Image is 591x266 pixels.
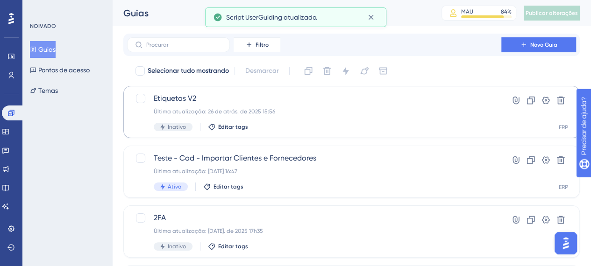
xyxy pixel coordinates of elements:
[559,124,568,131] font: ERP
[214,183,243,190] font: Editar tags
[559,184,568,190] font: ERP
[148,67,229,75] font: Selecionar tudo mostrando
[30,23,56,29] font: NOIVADO
[552,229,580,257] iframe: Iniciador do Assistente de IA do UserGuiding
[168,243,186,250] font: Inativo
[154,228,263,234] font: Última atualização: [DATE]. de 2025 17h35
[524,6,580,21] button: Publicar alterações
[530,42,557,48] font: Novo Guia
[22,4,80,11] font: Precisar de ajuda?
[218,124,248,130] font: Editar tags
[154,168,237,175] font: Última atualização: [DATE] 16:47
[208,123,248,131] button: Editar tags
[30,62,90,78] button: Pontos de acesso
[154,108,275,115] font: Última atualização: 26 de atrás. de 2025 15:56
[123,7,149,19] font: Guias
[501,37,576,52] button: Novo Guia
[168,124,186,130] font: Inativo
[226,14,317,21] font: Script UserGuiding atualizado.
[501,8,507,15] font: 84
[154,94,196,103] font: Etiquetas V2
[38,46,56,53] font: Guias
[208,243,248,250] button: Editar tags
[203,183,243,190] button: Editar tags
[241,63,284,79] button: Desmarcar
[256,42,269,48] font: Filtro
[461,8,473,15] font: MAU
[507,8,512,15] font: %
[30,82,58,99] button: Temas
[526,10,578,16] font: Publicar alterações
[154,213,166,222] font: 2FA
[38,87,58,94] font: Temas
[154,154,316,162] font: Teste - Cad - Importar Clientes e Fornecedores
[234,37,280,52] button: Filtro
[168,183,181,190] font: Ativo
[38,66,90,74] font: Pontos de acesso
[30,41,56,58] button: Guias
[245,67,279,75] font: Desmarcar
[218,243,248,250] font: Editar tags
[146,42,222,48] input: Procurar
